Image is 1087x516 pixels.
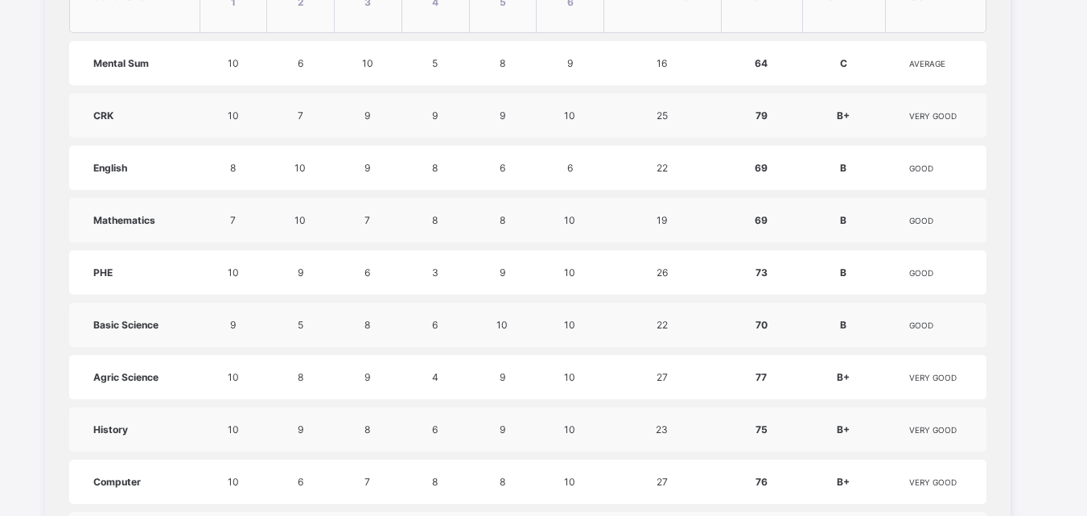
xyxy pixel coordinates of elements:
span: 9 [230,319,236,331]
span: 8 [500,57,505,69]
span: 10 [294,214,306,226]
span: 10 [228,371,239,383]
span: VERY GOOD [909,373,957,382]
span: 9 [500,371,505,383]
span: 10 [564,371,575,383]
span: 6 [500,162,505,174]
span: 6 [432,319,438,331]
span: 8 [364,319,370,331]
span: 9 [364,371,370,383]
span: 8 [230,162,236,174]
span: 10 [362,57,373,69]
span: 25 [657,109,668,122]
span: 8 [432,162,438,174]
span: 10 [228,476,239,488]
span: 9 [298,266,303,279]
span: 19 [657,214,667,226]
span: History [93,423,128,436]
span: 73 [756,266,768,279]
span: 7 [298,109,303,122]
span: 64 [755,57,768,69]
span: 10 [564,266,575,279]
span: 26 [657,266,668,279]
span: 8 [364,423,370,436]
span: 5 [298,319,303,331]
span: 9 [364,162,370,174]
span: Agric Science [93,371,159,383]
span: English [93,162,127,174]
span: 10 [228,266,239,279]
span: 9 [432,109,438,122]
span: 9 [500,109,505,122]
span: 6 [567,162,573,174]
span: 6 [432,423,438,436]
span: 6 [298,57,303,69]
span: B+ [837,423,850,436]
span: 7 [230,214,236,226]
span: 10 [228,423,239,436]
span: 27 [657,371,668,383]
span: 10 [228,57,239,69]
span: 8 [500,476,505,488]
span: AVERAGE [909,59,945,68]
span: 4 [432,371,439,383]
span: B+ [837,109,850,122]
span: 10 [564,214,575,226]
span: 16 [657,57,667,69]
span: CRK [93,109,113,122]
span: 69 [755,214,768,226]
span: VERY GOOD [909,111,957,121]
span: C [840,57,847,69]
span: GOOD [909,320,933,330]
span: VERY GOOD [909,477,957,487]
span: 22 [657,162,668,174]
span: VERY GOOD [909,425,957,435]
span: 23 [656,423,668,436]
span: 7 [364,214,370,226]
span: B+ [837,371,850,383]
span: 3 [432,266,439,279]
span: 10 [564,109,575,122]
span: Mathematics [93,214,155,226]
span: 9 [500,266,505,279]
span: Mental Sum [93,57,149,69]
span: 8 [432,476,438,488]
span: 76 [756,476,768,488]
span: 9 [567,57,573,69]
span: PHE [93,266,113,279]
span: B [840,266,846,279]
span: 9 [500,423,505,436]
span: GOOD [909,268,933,278]
span: 27 [657,476,668,488]
span: 69 [755,162,768,174]
span: 5 [432,57,438,69]
span: 6 [298,476,303,488]
span: GOOD [909,163,933,173]
span: B [840,319,846,331]
span: 75 [756,423,768,436]
span: B [840,214,846,226]
span: 70 [756,319,768,331]
span: 10 [564,319,575,331]
span: 8 [500,214,505,226]
span: 6 [364,266,370,279]
span: GOOD [909,216,933,225]
span: 7 [364,476,370,488]
span: 9 [364,109,370,122]
span: 8 [298,371,303,383]
span: 9 [298,423,303,436]
span: 79 [756,109,768,122]
span: 10 [228,109,239,122]
span: 8 [432,214,438,226]
span: 10 [294,162,306,174]
span: 22 [657,319,668,331]
span: 10 [496,319,508,331]
span: B [840,162,846,174]
span: 10 [564,423,575,436]
span: 10 [564,476,575,488]
span: Computer [93,476,141,488]
span: B+ [837,476,850,488]
span: Basic Science [93,319,159,331]
span: 77 [756,371,767,383]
